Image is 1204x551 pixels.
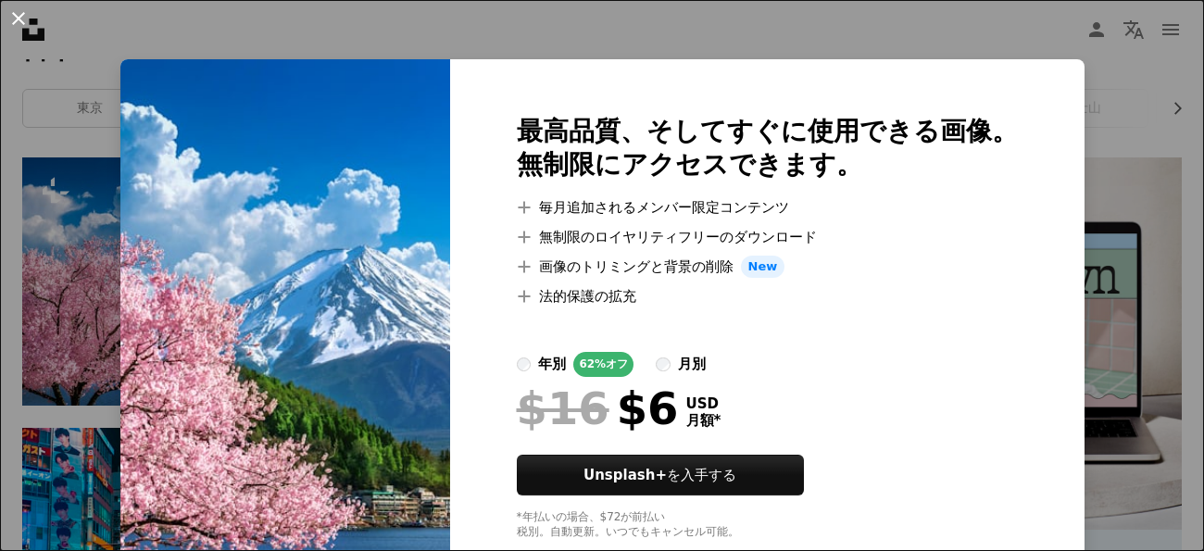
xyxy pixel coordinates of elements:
input: 年別62%オフ [517,357,532,372]
li: 画像のトリミングと背景の削除 [517,256,1018,278]
li: 法的保護の拡充 [517,285,1018,307]
li: 毎月追加されるメンバー限定コンテンツ [517,196,1018,219]
button: Unsplash+を入手する [517,455,804,495]
span: New [741,256,785,278]
div: $6 [517,384,679,432]
span: USD [686,395,721,412]
strong: Unsplash+ [583,467,667,483]
div: *年払いの場合、 $72 が前払い 税別。自動更新。いつでもキャンセル可能。 [517,510,1018,540]
span: $16 [517,384,609,432]
input: 月別 [656,357,671,372]
li: 無制限のロイヤリティフリーのダウンロード [517,226,1018,248]
div: 年別 [538,353,566,375]
div: 月別 [678,353,706,375]
h2: 最高品質、そしてすぐに使用できる画像。 無制限にアクセスできます。 [517,115,1018,182]
div: 62% オフ [573,352,633,377]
